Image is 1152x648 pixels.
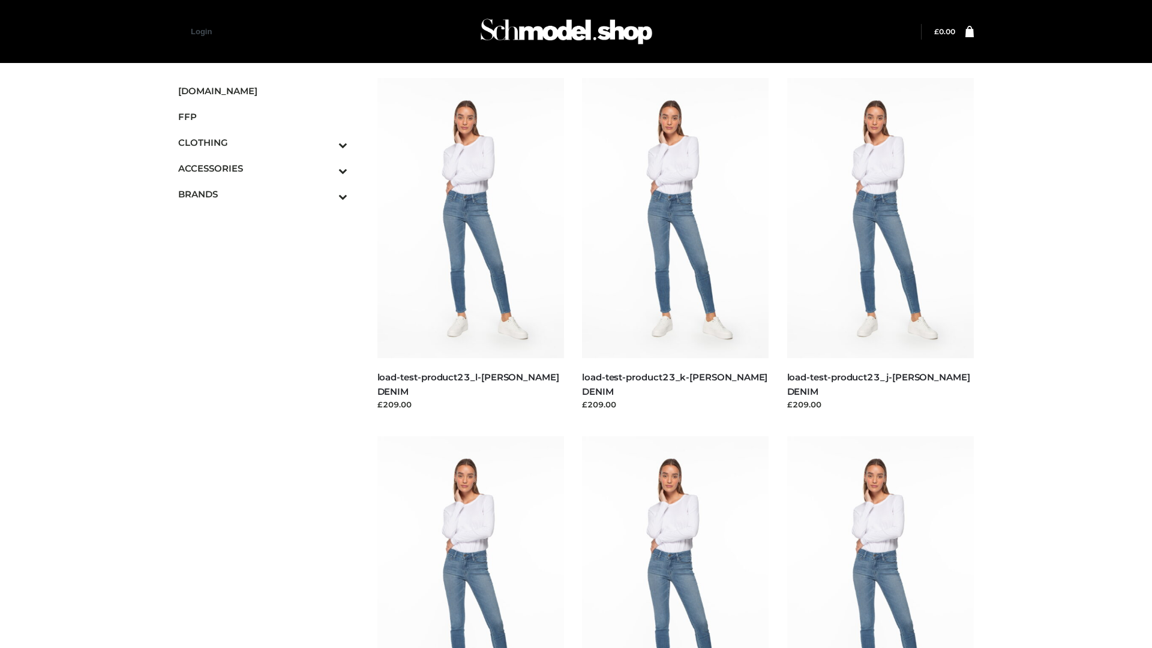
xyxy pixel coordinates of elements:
a: BRANDSToggle Submenu [178,181,347,207]
img: Schmodel Admin 964 [476,8,656,55]
div: £209.00 [787,398,974,410]
a: CLOTHINGToggle Submenu [178,130,347,155]
span: CLOTHING [178,136,347,149]
bdi: 0.00 [934,27,955,36]
span: ACCESSORIES [178,161,347,175]
span: [DOMAIN_NAME] [178,84,347,98]
div: £209.00 [377,398,565,410]
a: £0.00 [934,27,955,36]
div: £209.00 [582,398,769,410]
a: load-test-product23_l-[PERSON_NAME] DENIM [377,371,559,397]
a: FFP [178,104,347,130]
span: FFP [178,110,347,124]
button: Toggle Submenu [305,155,347,181]
a: ACCESSORIESToggle Submenu [178,155,347,181]
span: BRANDS [178,187,347,201]
a: Login [191,27,212,36]
a: load-test-product23_k-[PERSON_NAME] DENIM [582,371,767,397]
a: load-test-product23_j-[PERSON_NAME] DENIM [787,371,970,397]
button: Toggle Submenu [305,130,347,155]
span: £ [934,27,939,36]
a: [DOMAIN_NAME] [178,78,347,104]
button: Toggle Submenu [305,181,347,207]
